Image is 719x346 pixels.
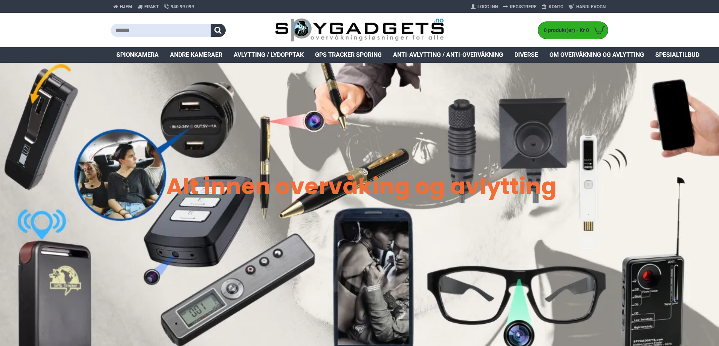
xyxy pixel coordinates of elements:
span: Hjem [120,3,132,10]
a: Avlytting / Lydopptak [228,47,309,63]
img: SpyGadgets.no [275,18,444,43]
span: Spionkamera [116,50,159,59]
span: 940 99 099 [171,3,194,10]
a: Registrere [500,1,539,13]
span: 0 produkt(er) - Kr 0 [538,26,591,34]
a: Anti-avlytting / Anti-overvåkning [387,47,509,63]
a: GPS Tracker Sporing [309,47,387,63]
a: Andre kameraer [164,47,228,63]
span: Spesialtilbud [655,50,699,59]
a: Om overvåkning og avlytting [544,47,650,63]
a: Logg Inn [468,1,500,13]
span: Avlytting / Lydopptak [234,50,304,59]
span: Konto [549,3,563,10]
span: Logg Inn [477,3,498,10]
span: Andre kameraer [170,50,222,59]
span: Om overvåkning og avlytting [549,50,644,59]
a: Diverse [509,47,544,63]
span: Registrere [510,3,537,10]
span: Diverse [514,50,538,59]
a: Handlevogn [566,1,608,13]
span: Handlevogn [576,3,606,10]
a: 0 produkt(er) - Kr 0 [538,22,608,39]
a: Konto [539,1,566,13]
a: Spionkamera [111,47,164,63]
span: GPS Tracker Sporing [315,50,382,59]
span: Frakt [144,3,159,10]
a: Spesialtilbud [650,47,705,63]
span: Anti-avlytting / Anti-overvåkning [393,50,503,59]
